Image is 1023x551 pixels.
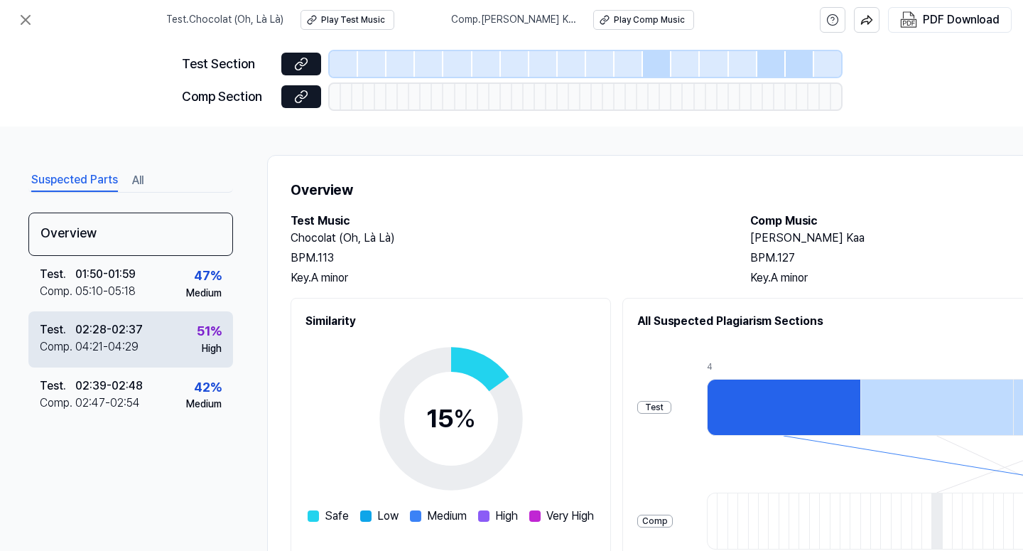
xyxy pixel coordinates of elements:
[194,266,222,287] div: 47 %
[75,283,136,300] div: 05:10 - 05:18
[75,338,139,355] div: 04:21 - 04:29
[186,287,222,301] div: Medium
[377,508,399,525] span: Low
[637,401,671,414] div: Test
[75,378,143,395] div: 02:39 - 02:48
[40,338,75,355] div: Comp .
[453,403,476,434] span: %
[860,14,873,26] img: share
[301,10,394,30] button: Play Test Music
[321,14,385,26] div: Play Test Music
[900,11,917,28] img: PDF Download
[75,266,136,283] div: 01:50 - 01:59
[194,378,222,398] div: 42 %
[897,8,1002,32] button: PDF Download
[707,361,860,373] div: 4
[614,14,685,26] div: Play Comp Music
[291,250,722,267] div: BPM. 113
[202,342,222,356] div: High
[305,313,596,330] h2: Similarity
[31,169,118,192] button: Suspected Parts
[182,87,273,107] div: Comp Section
[28,213,233,256] div: Overview
[325,508,349,525] span: Safe
[593,10,694,30] button: Play Comp Music
[40,378,75,395] div: Test .
[637,515,673,528] div: Comp
[75,321,143,338] div: 02:28 - 02:37
[923,11,1000,29] div: PDF Download
[166,13,283,27] span: Test . Chocolat (Oh, Là Là)
[427,508,467,525] span: Medium
[291,269,722,287] div: Key. A minor
[132,169,144,192] button: All
[75,395,140,412] div: 02:47 - 02:54
[182,54,273,75] div: Test Section
[197,321,222,342] div: 51 %
[291,213,722,230] h2: Test Music
[186,397,222,412] div: Medium
[546,508,594,525] span: Very High
[826,13,839,27] svg: help
[291,230,722,247] h2: Chocolat (Oh, Là Là)
[426,400,476,438] div: 15
[495,508,518,525] span: High
[451,13,576,27] span: Comp . [PERSON_NAME] Kaa
[40,321,75,338] div: Test .
[40,266,75,283] div: Test .
[40,395,75,412] div: Comp .
[40,283,75,300] div: Comp .
[820,7,845,33] button: help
